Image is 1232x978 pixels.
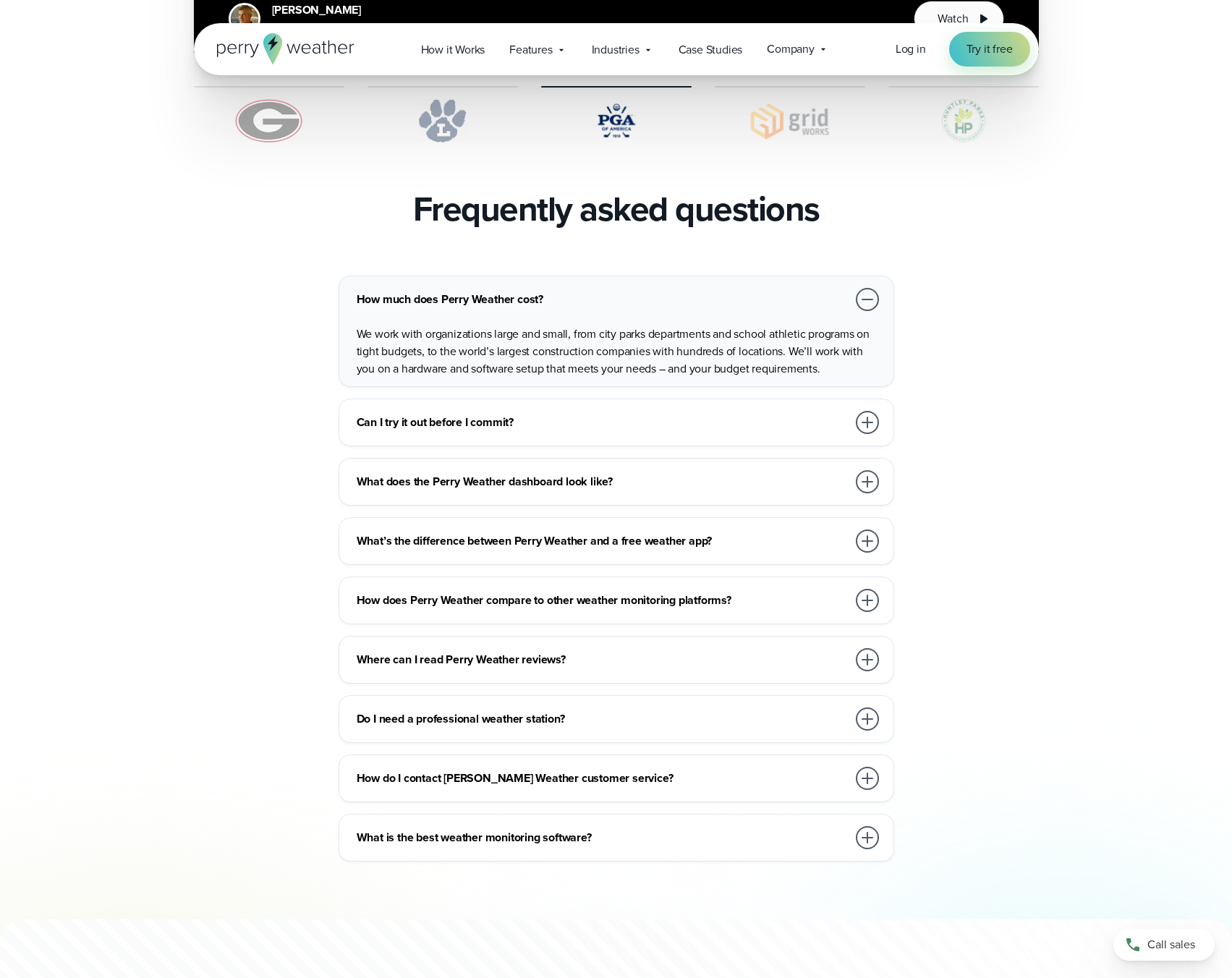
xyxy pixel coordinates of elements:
h3: What is the best weather monitoring software? [357,829,847,846]
h3: What does the Perry Weather dashboard look like? [357,473,847,490]
span: Features [509,41,552,59]
span: Call sales [1147,936,1195,953]
a: Try it free [949,32,1030,67]
h3: What’s the difference between Perry Weather and a free weather app? [357,532,847,550]
a: Log in [896,41,926,58]
h3: How does Perry Weather compare to other weather monitoring platforms? [357,592,847,609]
div: Director of Golf & Operations, PGA Frisco [272,19,474,36]
span: Industries [592,41,640,59]
a: Case Studies [666,35,755,64]
h3: How much does Perry Weather cost? [357,291,847,308]
img: Paul Earnest, Director of Golf & Operations, PGA Frisco Headshot [231,5,258,33]
span: Watch [938,10,968,27]
h3: How do I contact [PERSON_NAME] Weather customer service? [357,770,847,787]
a: Call sales [1113,929,1215,961]
span: Log in [896,41,926,57]
span: Case Studies [679,41,743,59]
a: How it Works [409,35,498,64]
button: Watch [914,1,1003,37]
h3: Can I try it out before I commit? [357,414,847,431]
span: Try it free [967,41,1013,58]
img: PGA.svg [541,99,692,143]
span: How it Works [421,41,485,59]
h2: Frequently asked questions [413,189,820,229]
img: Gridworks.svg [715,99,865,143]
span: Company [767,41,815,58]
div: [PERSON_NAME] [272,1,474,19]
h3: Do I need a professional weather station? [357,710,847,728]
h3: Where can I read Perry Weather reviews? [357,651,847,668]
p: We work with organizations large and small, from city parks departments and school athletic progr... [357,326,882,378]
